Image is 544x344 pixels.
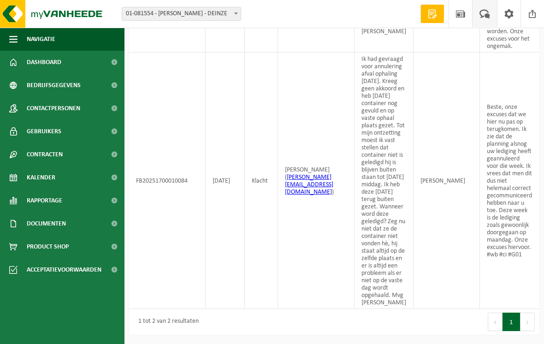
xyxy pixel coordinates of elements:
[414,53,480,309] td: [PERSON_NAME]
[27,212,66,235] span: Documenten
[129,53,206,309] td: FB20251700010084
[285,174,333,196] a: [PERSON_NAME][EMAIL_ADDRESS][DOMAIN_NAME]
[122,7,241,21] span: 01-081554 - PETER PELFRENE - DEINZE
[520,313,535,331] button: Next
[488,313,503,331] button: Previous
[278,53,355,309] td: [PERSON_NAME] ( )
[355,53,414,309] td: Ik had gevraagd voor annulering afval ophaling [DATE]. Kreeg geen akkoord en heb [DATE] container...
[245,53,278,309] td: Klacht
[27,189,62,212] span: Rapportage
[206,53,245,309] td: [DATE]
[134,314,199,330] div: 1 tot 2 van 2 resultaten
[27,74,81,97] span: Bedrijfsgegevens
[122,7,241,20] span: 01-081554 - PETER PELFRENE - DEINZE
[503,313,520,331] button: 1
[27,166,55,189] span: Kalender
[27,97,80,120] span: Contactpersonen
[27,258,101,281] span: Acceptatievoorwaarden
[27,235,69,258] span: Product Shop
[27,143,63,166] span: Contracten
[480,53,539,309] td: Beste, onze excuses dat we hier nu pas op terugkomen. Ik zie dat de planning alsnog uw lediging h...
[27,120,61,143] span: Gebruikers
[27,28,55,51] span: Navigatie
[27,51,61,74] span: Dashboard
